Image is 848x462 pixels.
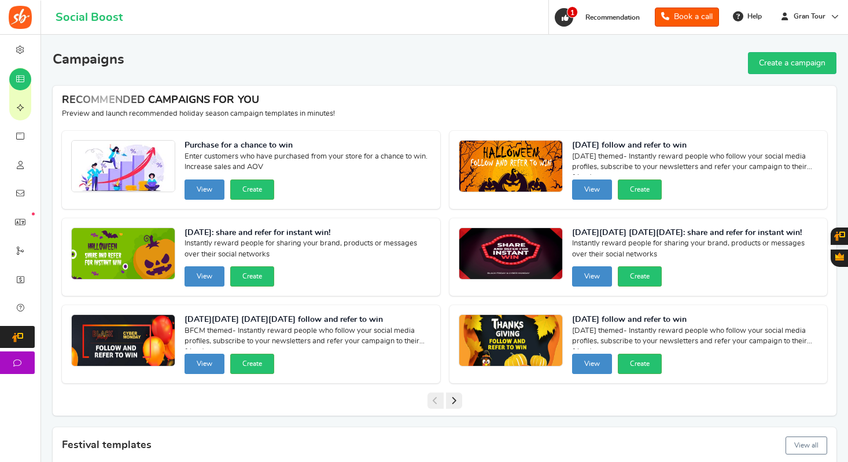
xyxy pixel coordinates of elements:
h2: Campaigns [53,52,124,67]
button: View [572,354,612,374]
span: Help [744,12,762,21]
span: Gran Tour [789,12,830,21]
button: Gratisfaction [831,250,848,267]
em: New [32,212,35,215]
button: View [572,266,612,287]
iframe: LiveChat chat widget [799,413,848,462]
button: Create [230,179,274,200]
h4: RECOMMENDED CAMPAIGNS FOR YOU [62,95,827,107]
strong: [DATE]: share and refer for instant win! [185,228,431,239]
img: Recommended Campaigns [459,228,562,280]
strong: [DATE] follow and refer to win [572,140,818,152]
span: 1 [567,6,578,18]
button: Create [618,354,662,374]
a: 1 Recommendation [554,8,646,27]
img: Recommended Campaigns [459,315,562,367]
button: View [185,354,224,374]
span: [DATE] themed- Instantly reward people who follow your social media profiles, subscribe to your n... [572,152,818,175]
span: Instantly reward people for sharing your brand, products or messages over their social networks [572,239,818,262]
a: Create a campaign [748,52,836,74]
button: View all [786,437,827,454]
span: Instantly reward people for sharing your brand, products or messages over their social networks [185,239,431,262]
img: Recommended Campaigns [72,141,175,193]
strong: [DATE][DATE] [DATE][DATE]: share and refer for instant win! [572,228,818,239]
button: Create [618,179,662,200]
img: Recommended Campaigns [72,228,175,280]
h4: Festival templates [62,434,827,457]
span: Gratisfaction [835,252,844,261]
h1: Social Boost [56,11,123,24]
a: Book a call [655,8,719,27]
span: Recommendation [585,14,640,21]
strong: [DATE] follow and refer to win [572,314,818,326]
span: [DATE] themed- Instantly reward people who follow your social media profiles, subscribe to your n... [572,326,818,349]
button: View [572,179,612,200]
button: Create [230,354,274,374]
p: Preview and launch recommended holiday season campaign templates in minutes! [62,109,827,119]
strong: Purchase for a chance to win [185,140,431,152]
button: Create [230,266,274,287]
button: View [185,266,224,287]
img: Recommended Campaigns [72,315,175,367]
strong: [DATE][DATE] [DATE][DATE] follow and refer to win [185,314,431,326]
span: Enter customers who have purchased from your store for a chance to win. Increase sales and AOV [185,152,431,175]
button: Create [618,266,662,287]
span: BFCM themed- Instantly reward people who follow your social media profiles, subscribe to your new... [185,326,431,349]
a: Help [728,7,768,25]
img: Recommended Campaigns [459,141,562,193]
button: View [185,179,224,200]
img: Social Boost [9,6,32,29]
